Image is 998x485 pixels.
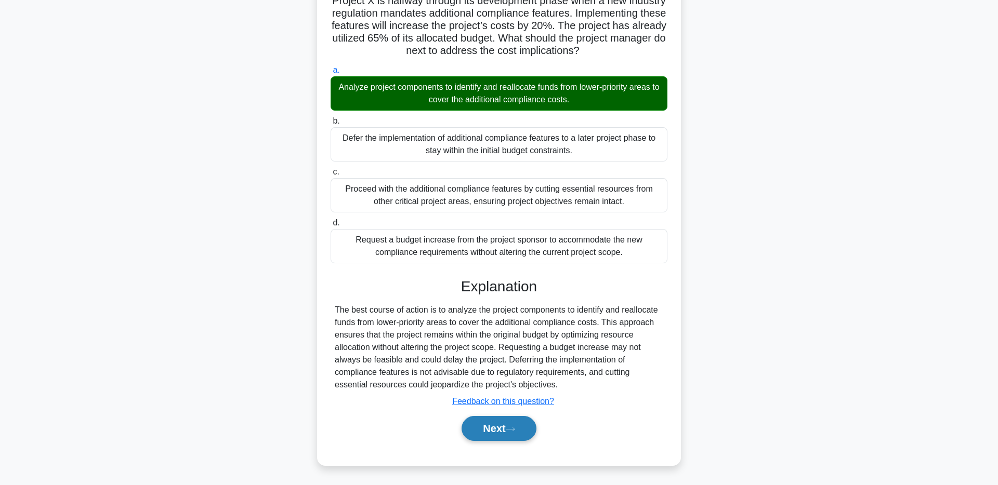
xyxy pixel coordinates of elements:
span: b. [333,116,339,125]
h3: Explanation [337,278,661,295]
span: a. [333,65,339,74]
div: Analyze project components to identify and reallocate funds from lower-priority areas to cover th... [331,76,667,111]
div: The best course of action is to analyze the project components to identify and reallocate funds f... [335,304,663,391]
span: d. [333,218,339,227]
button: Next [462,416,536,441]
span: c. [333,167,339,176]
a: Feedback on this question? [452,397,554,406]
div: Proceed with the additional compliance features by cutting essential resources from other critica... [331,178,667,212]
div: Request a budget increase from the project sponsor to accommodate the new compliance requirements... [331,229,667,263]
div: Defer the implementation of additional compliance features to a later project phase to stay withi... [331,127,667,161]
